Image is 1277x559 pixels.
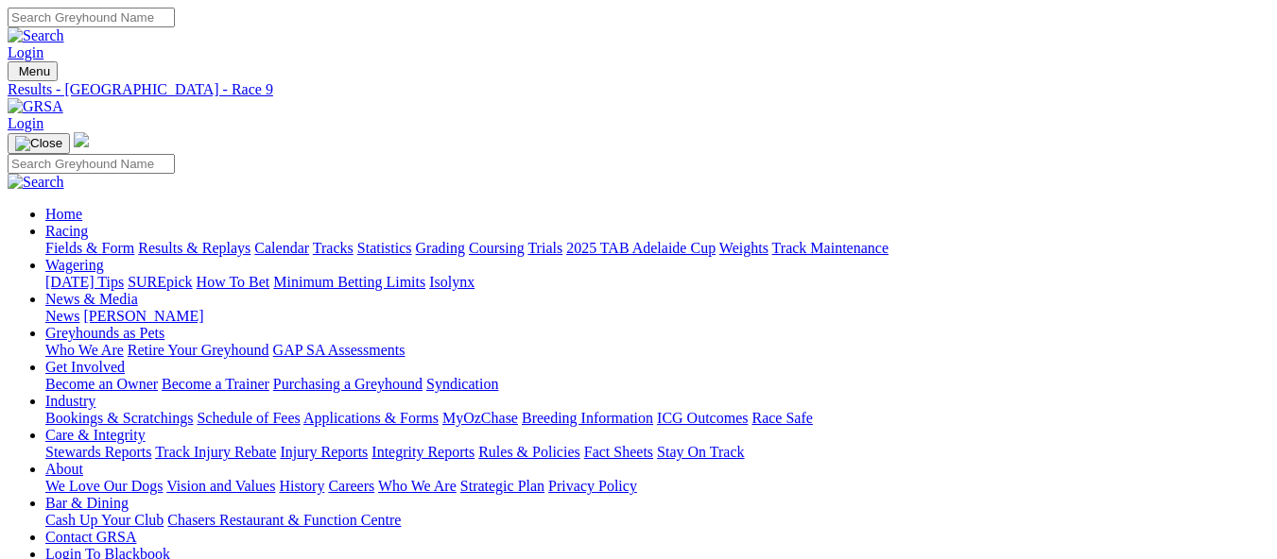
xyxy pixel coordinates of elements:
a: Who We Are [45,342,124,358]
a: Fact Sheets [584,444,653,460]
a: Greyhounds as Pets [45,325,164,341]
a: Minimum Betting Limits [273,274,425,290]
a: Industry [45,393,95,409]
a: Tracks [313,240,354,256]
img: Search [8,174,64,191]
a: Bookings & Scratchings [45,410,193,426]
a: MyOzChase [442,410,518,426]
a: [PERSON_NAME] [83,308,203,324]
a: 2025 TAB Adelaide Cup [566,240,716,256]
input: Search [8,8,175,27]
a: Bar & Dining [45,495,129,511]
a: Grading [416,240,465,256]
img: logo-grsa-white.png [74,132,89,147]
a: Become a Trainer [162,376,269,392]
a: Get Involved [45,359,125,375]
input: Search [8,154,175,174]
a: Stay On Track [657,444,744,460]
div: News & Media [45,308,1269,325]
a: Fields & Form [45,240,134,256]
a: Care & Integrity [45,427,146,443]
a: Racing [45,223,88,239]
a: Careers [328,478,374,494]
a: Strategic Plan [460,478,544,494]
a: Privacy Policy [548,478,637,494]
a: Cash Up Your Club [45,512,164,528]
img: GRSA [8,98,63,115]
a: Race Safe [751,410,812,426]
div: Greyhounds as Pets [45,342,1269,359]
a: Applications & Forms [303,410,439,426]
a: Home [45,206,82,222]
button: Toggle navigation [8,61,58,81]
div: Get Involved [45,376,1269,393]
a: Calendar [254,240,309,256]
a: Weights [719,240,768,256]
div: About [45,478,1269,495]
a: Contact GRSA [45,529,136,545]
div: Bar & Dining [45,512,1269,529]
a: Schedule of Fees [197,410,300,426]
a: Purchasing a Greyhound [273,376,423,392]
a: Results & Replays [138,240,250,256]
a: Isolynx [429,274,475,290]
div: Wagering [45,274,1269,291]
a: Retire Your Greyhound [128,342,269,358]
div: Industry [45,410,1269,427]
a: ICG Outcomes [657,410,748,426]
a: Wagering [45,257,104,273]
a: About [45,461,83,477]
img: Search [8,27,64,44]
a: Rules & Policies [478,444,580,460]
a: How To Bet [197,274,270,290]
a: We Love Our Dogs [45,478,163,494]
a: Stewards Reports [45,444,151,460]
div: Care & Integrity [45,444,1269,461]
button: Toggle navigation [8,133,70,154]
a: Login [8,44,43,60]
span: Menu [19,64,50,78]
div: Racing [45,240,1269,257]
a: Login [8,115,43,131]
a: [DATE] Tips [45,274,124,290]
a: News & Media [45,291,138,307]
a: GAP SA Assessments [273,342,406,358]
a: Track Maintenance [772,240,889,256]
a: Who We Are [378,478,457,494]
a: Breeding Information [522,410,653,426]
a: History [279,478,324,494]
a: Injury Reports [280,444,368,460]
a: Track Injury Rebate [155,444,276,460]
a: Syndication [426,376,498,392]
a: SUREpick [128,274,192,290]
a: Become an Owner [45,376,158,392]
a: Chasers Restaurant & Function Centre [167,512,401,528]
a: Statistics [357,240,412,256]
a: Vision and Values [166,478,275,494]
a: Integrity Reports [371,444,475,460]
a: Coursing [469,240,525,256]
a: News [45,308,79,324]
a: Trials [527,240,562,256]
a: Results - [GEOGRAPHIC_DATA] - Race 9 [8,81,1269,98]
img: Close [15,136,62,151]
